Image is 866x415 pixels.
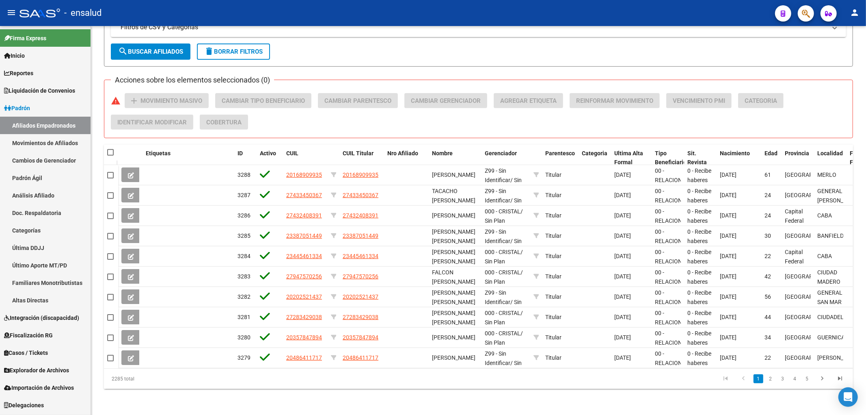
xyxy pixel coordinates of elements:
span: Integración (discapacidad) [4,313,79,322]
a: go to previous page [736,374,751,383]
span: 000 - CRISTAL [485,208,520,215]
button: Cambiar Gerenciador [404,93,487,108]
span: Titular [545,172,561,178]
span: 27283429038 [343,314,378,320]
span: 0 - Recibe haberes regularmente [687,269,721,294]
span: [GEOGRAPHIC_DATA] [785,192,840,198]
span: Z99 - Sin Identificar [485,188,510,204]
span: 3279 [238,354,251,361]
span: [GEOGRAPHIC_DATA] [785,232,840,239]
li: page 4 [789,372,801,386]
div: [DATE] [614,333,648,342]
span: [DATE] [720,192,736,198]
span: Titular [545,354,561,361]
span: [DATE] [720,253,736,259]
datatable-header-cell: Nacimiento [717,145,761,172]
span: 00 - RELACION DE DEPENDENCIA [655,228,693,263]
span: Fiscalización RG [4,331,53,340]
span: 0 - Recibe haberes regularmente [687,228,721,254]
span: 3283 [238,273,251,280]
span: 22 [764,354,771,361]
span: CIUDADELA [817,314,847,320]
span: 23387051449 [286,232,322,239]
span: Tipo Beneficiario [655,150,687,166]
datatable-header-cell: CUIL [283,145,328,172]
span: 27283429038 [286,314,322,320]
span: 20357847894 [343,334,378,341]
span: 00 - RELACION DE DEPENDENCIA [655,249,693,283]
span: 00 - RELACION DE DEPENDENCIA [655,330,693,364]
span: - ensalud [64,4,102,22]
span: 3288 [238,172,251,178]
span: Movimiento Masivo [140,97,202,104]
span: BANFIELD [817,232,844,239]
a: 1 [754,374,763,383]
span: Ultima Alta Formal [614,150,643,166]
button: Identificar Modificar [111,115,193,130]
button: Vencimiento PMI [666,93,732,108]
div: [DATE] [614,292,648,302]
mat-expansion-panel-header: Filtros de CSV y Categorias [111,17,846,37]
a: go to next page [814,374,830,383]
span: Sit. Revista [687,150,707,166]
span: 000 - CRISTAL [485,269,520,276]
span: [GEOGRAPHIC_DATA] [785,354,840,361]
div: [DATE] [614,313,648,322]
span: 0 - Recibe haberes regularmente [687,289,721,315]
li: page 2 [764,372,777,386]
datatable-header-cell: Sit. Revista [684,145,717,172]
span: 27433450367 [343,192,378,198]
span: GENERAL [PERSON_NAME] [817,188,861,204]
h3: Acciones sobre los elementos seleccionados (0) [111,74,274,86]
span: ID [238,150,243,156]
span: 27947570256 [286,273,322,280]
span: Activo [260,150,276,156]
a: 2 [766,374,775,383]
span: 27947570256 [343,273,378,280]
span: [DATE] [720,334,736,341]
button: Borrar Filtros [197,43,270,60]
button: Cobertura [200,115,248,130]
span: [GEOGRAPHIC_DATA] [785,314,840,320]
span: [PERSON_NAME] [432,354,475,361]
span: Titular [545,212,561,219]
span: 23445461334 [286,253,322,259]
div: [DATE] [614,191,648,200]
datatable-header-cell: Nombre [429,145,482,172]
datatable-header-cell: Etiquetas [143,145,234,172]
span: Edad [764,150,777,156]
button: Buscar Afiliados [111,43,190,60]
span: 0 - Recibe haberes regularmente [687,330,721,355]
a: go to first page [718,374,733,383]
button: Categoria [738,93,784,108]
datatable-header-cell: ID [234,145,257,172]
span: CIUDAD MADERO [817,269,840,285]
span: 30 [764,232,771,239]
span: [DATE] [720,314,736,320]
datatable-header-cell: Ultima Alta Formal [611,145,652,172]
li: page 3 [777,372,789,386]
span: [DATE] [720,232,736,239]
div: [DATE] [614,252,648,261]
span: 42 [764,273,771,280]
span: Borrar Filtros [204,48,263,55]
span: Capital Federal [785,208,803,224]
li: page 1 [752,372,764,386]
span: [PERSON_NAME] [817,354,861,361]
span: Z99 - Sin Identificar [485,289,510,305]
mat-icon: add [129,96,139,106]
span: 0 - Recibe haberes regularmente [687,350,721,376]
span: Cambiar Tipo Beneficiario [222,97,305,104]
span: Categoria [745,97,777,104]
mat-icon: person [850,8,860,17]
span: GUERNICA [817,334,845,341]
div: [DATE] [614,353,648,363]
span: [PERSON_NAME] [432,172,475,178]
button: Cambiar Parentesco [318,93,398,108]
span: Parentesco [545,150,575,156]
span: Delegaciones [4,401,44,410]
span: Titular [545,232,561,239]
mat-icon: search [118,46,128,56]
span: 20202521437 [343,293,378,300]
span: Titular [545,253,561,259]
